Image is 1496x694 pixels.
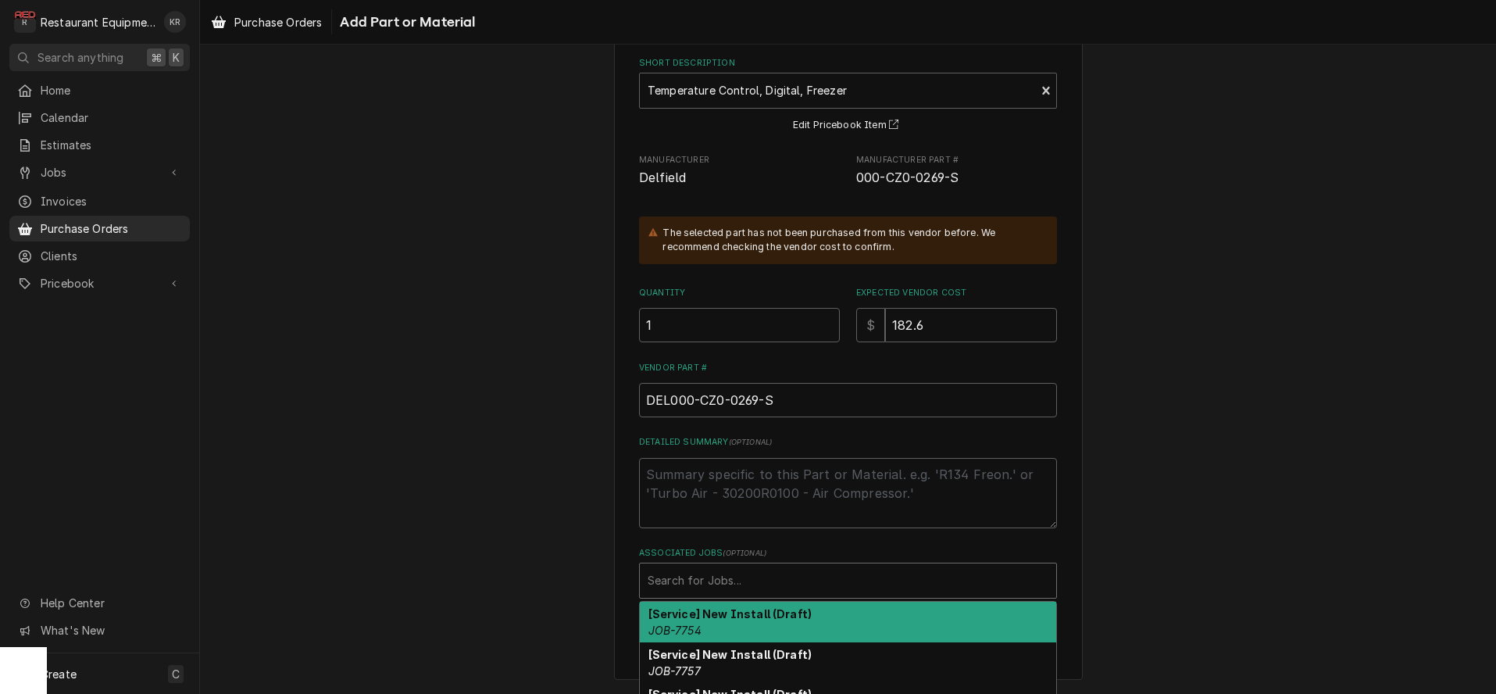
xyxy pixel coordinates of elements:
span: Create [41,667,77,681]
em: JOB-7757 [648,664,701,678]
span: Manufacturer [639,169,840,188]
div: Detailed Summary [639,436,1057,528]
label: Quantity [639,287,840,299]
em: JOB-7754 [648,624,702,637]
span: K [173,49,180,66]
button: Search anything⌘K [9,44,190,71]
label: Vendor Part # [639,362,1057,374]
div: Line Item Create/Update Form [639,5,1057,599]
span: Manufacturer Part # [856,154,1057,166]
span: Calendar [41,109,182,126]
a: Go to Jobs [9,159,190,185]
div: $ [856,308,885,342]
div: Associated Jobs [639,547,1057,598]
span: Purchase Orders [234,14,322,30]
span: Add Part or Material [335,12,475,33]
span: Delfield [639,170,686,185]
span: Estimates [41,137,182,153]
span: Manufacturer [639,154,840,166]
div: Manufacturer [639,154,840,188]
span: What's New [41,622,180,639]
div: R [14,11,36,33]
button: Edit Pricebook Item [791,116,906,135]
div: Kelli Robinette's Avatar [164,11,186,33]
label: Expected Vendor Cost [856,287,1057,299]
div: Restaurant Equipment Diagnostics's Avatar [14,11,36,33]
label: Short Description [639,57,1057,70]
span: Pricebook [41,275,159,292]
span: Search anything [37,49,123,66]
div: Short Description [639,57,1057,134]
a: Invoices [9,188,190,214]
span: ⌘ [151,49,162,66]
a: Go to Pricebook [9,270,190,296]
span: Manufacturer Part # [856,169,1057,188]
div: The selected part has not been purchased from this vendor before. We recommend checking the vendo... [662,226,1041,255]
a: Home [9,77,190,103]
span: Jobs [41,164,159,181]
strong: [Service] New Install (Draft) [648,607,812,621]
label: Associated Jobs [639,547,1057,560]
a: Calendar [9,105,190,131]
span: C [172,666,180,682]
a: Purchase Orders [205,9,328,35]
a: Estimates [9,132,190,158]
span: ( optional ) [729,438,773,446]
div: Expected Vendor Cost [856,287,1057,342]
span: Help Center [41,595,180,611]
label: Detailed Summary [639,436,1057,449]
span: Purchase Orders [41,220,182,237]
strong: [Service] New Install (Draft) [648,648,812,661]
a: Go to Help Center [9,590,190,616]
span: Invoices [41,193,182,209]
div: Restaurant Equipment Diagnostics [41,14,155,30]
div: Quantity [639,287,840,342]
a: Go to What's New [9,617,190,643]
div: KR [164,11,186,33]
a: Clients [9,243,190,269]
span: 000-CZ0-0269-S [856,170,959,185]
div: Manufacturer Part # [856,154,1057,188]
a: Purchase Orders [9,216,190,241]
div: Vendor Part # [639,362,1057,417]
span: ( optional ) [723,549,766,557]
span: Clients [41,248,182,264]
span: Home [41,82,182,98]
